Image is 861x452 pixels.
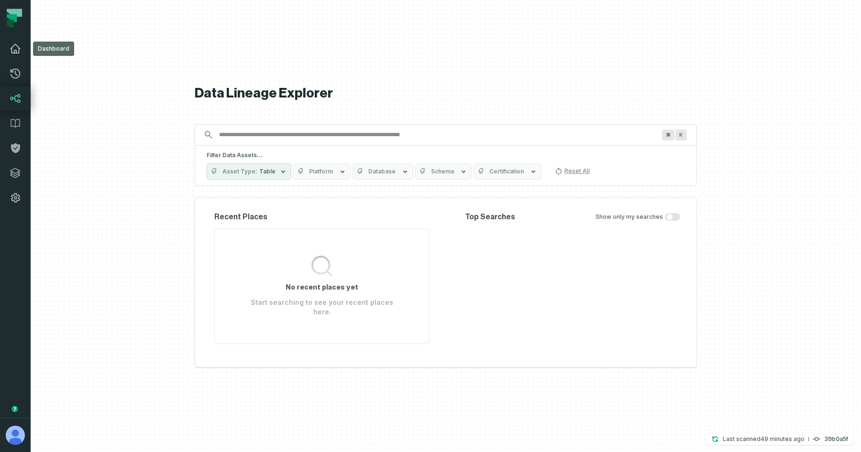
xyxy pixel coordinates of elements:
[706,433,854,445] button: Last scanned[DATE] 3:52:39 PM39b0a5f
[33,42,74,56] div: Dashboard
[723,434,805,444] p: Last scanned
[824,436,848,442] h4: 39b0a5f
[11,405,19,413] div: Tooltip anchor
[6,426,25,445] img: avatar of Aviel Bar-Yossef
[195,85,697,102] h1: Data Lineage Explorer
[662,129,674,140] span: Press ⌘ + K to focus the search bar
[761,435,805,442] relative-time: Oct 15, 2025, 3:52 PM GMT+3
[675,129,687,140] span: Press ⌘ + K to focus the search bar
